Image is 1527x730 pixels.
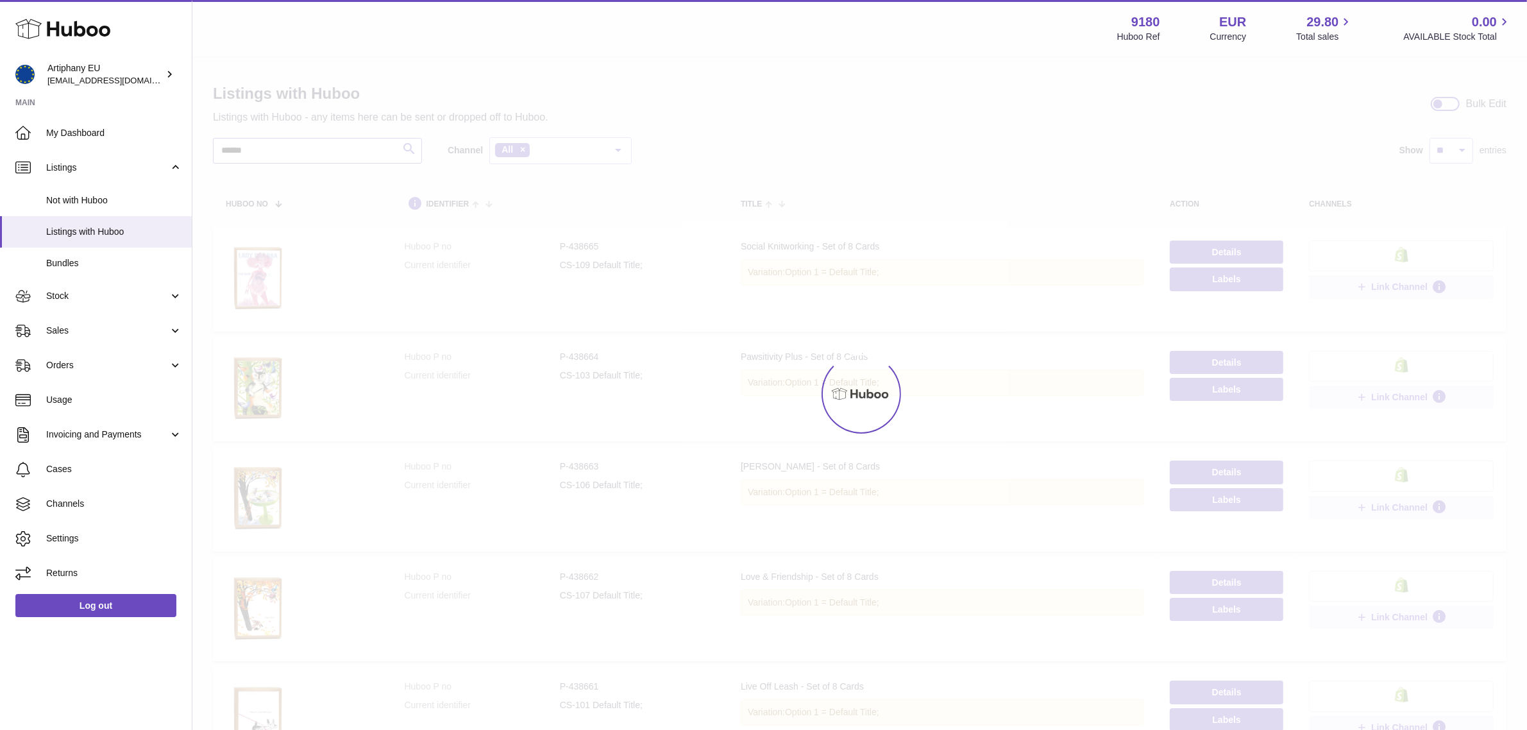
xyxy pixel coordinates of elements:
[46,429,169,441] span: Invoicing and Payments
[46,194,182,207] span: Not with Huboo
[46,394,182,406] span: Usage
[46,498,182,510] span: Channels
[46,325,169,337] span: Sales
[1472,13,1497,31] span: 0.00
[46,567,182,579] span: Returns
[47,75,189,85] span: [EMAIL_ADDRESS][DOMAIN_NAME]
[47,62,163,87] div: Artiphany EU
[1210,31,1247,43] div: Currency
[15,594,176,617] a: Log out
[46,127,182,139] span: My Dashboard
[1131,13,1160,31] strong: 9180
[46,463,182,475] span: Cases
[46,532,182,545] span: Settings
[1296,13,1353,43] a: 29.80 Total sales
[1296,31,1353,43] span: Total sales
[1219,13,1246,31] strong: EUR
[46,359,169,371] span: Orders
[46,290,169,302] span: Stock
[46,162,169,174] span: Listings
[1306,13,1338,31] span: 29.80
[46,257,182,269] span: Bundles
[15,65,35,84] img: internalAdmin-9180@internal.huboo.com
[1117,31,1160,43] div: Huboo Ref
[1403,31,1512,43] span: AVAILABLE Stock Total
[1403,13,1512,43] a: 0.00 AVAILABLE Stock Total
[46,226,182,238] span: Listings with Huboo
